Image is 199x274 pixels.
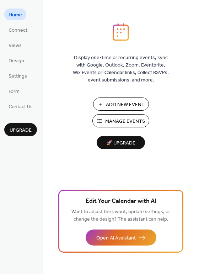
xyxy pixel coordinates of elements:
[4,9,26,20] a: Home
[10,127,32,134] span: Upgrade
[96,235,136,242] span: Open AI Assistant
[101,138,141,148] span: 🚀 Upgrade
[4,70,31,81] a: Settings
[4,39,26,51] a: Views
[9,27,27,34] span: Connect
[9,11,22,19] span: Home
[9,57,24,65] span: Design
[9,88,20,95] span: Form
[113,23,129,41] img: logo_icon.svg
[9,73,27,80] span: Settings
[71,207,170,224] span: Want to adjust the layout, update settings, or change the design? The assistant can help.
[93,98,149,111] button: Add New Event
[92,114,149,127] button: Manage Events
[9,42,22,49] span: Views
[86,230,156,246] button: Open AI Assistant
[4,100,37,112] a: Contact Us
[86,196,156,206] span: Edit Your Calendar with AI
[4,54,28,66] a: Design
[9,103,33,111] span: Contact Us
[105,118,145,125] span: Manage Events
[73,54,169,84] span: Display one-time or recurring events, sync with Google, Outlook, Zoom, Eventbrite, Wix Events or ...
[97,136,145,149] button: 🚀 Upgrade
[106,101,145,109] span: Add New Event
[4,24,32,36] a: Connect
[4,123,37,136] button: Upgrade
[4,85,24,97] a: Form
